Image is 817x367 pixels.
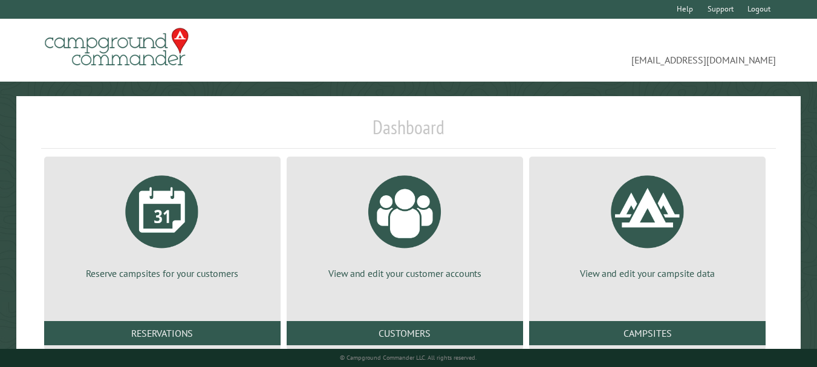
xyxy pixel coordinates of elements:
[301,166,509,280] a: View and edit your customer accounts
[544,267,751,280] p: View and edit your campsite data
[544,166,751,280] a: View and edit your campsite data
[340,354,477,362] small: © Campground Commander LLC. All rights reserved.
[287,321,523,345] a: Customers
[59,267,266,280] p: Reserve campsites for your customers
[409,33,776,67] span: [EMAIL_ADDRESS][DOMAIN_NAME]
[59,166,266,280] a: Reserve campsites for your customers
[301,267,509,280] p: View and edit your customer accounts
[41,115,776,149] h1: Dashboard
[529,321,766,345] a: Campsites
[44,321,281,345] a: Reservations
[41,24,192,71] img: Campground Commander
